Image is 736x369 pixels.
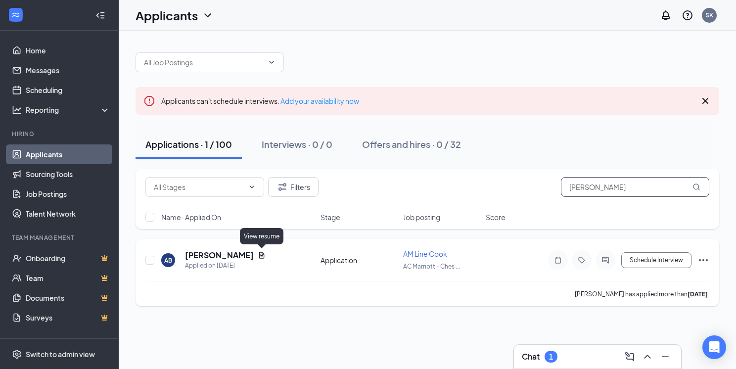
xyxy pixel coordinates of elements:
[624,351,636,363] svg: ComposeMessage
[12,105,22,115] svg: Analysis
[26,308,110,327] a: SurveysCrown
[403,263,460,270] span: AC Marriott - Ches ...
[26,105,111,115] div: Reporting
[321,255,397,265] div: Application
[240,228,283,244] div: View resume
[26,268,110,288] a: TeamCrown
[26,41,110,60] a: Home
[12,130,108,138] div: Hiring
[621,252,691,268] button: Schedule Interview
[660,9,672,21] svg: Notifications
[26,288,110,308] a: DocumentsCrown
[26,164,110,184] a: Sourcing Tools
[268,58,276,66] svg: ChevronDown
[11,10,21,20] svg: WorkstreamLogo
[145,138,232,150] div: Applications · 1 / 100
[549,353,553,361] div: 1
[622,349,638,365] button: ComposeMessage
[705,11,713,19] div: SK
[26,144,110,164] a: Applicants
[692,183,700,191] svg: MagnifyingGlass
[12,233,108,242] div: Team Management
[599,256,611,264] svg: ActiveChat
[640,349,655,365] button: ChevronUp
[143,95,155,107] svg: Error
[552,256,564,264] svg: Note
[657,349,673,365] button: Minimize
[321,212,340,222] span: Stage
[576,256,588,264] svg: Tag
[699,95,711,107] svg: Cross
[262,138,332,150] div: Interviews · 0 / 0
[12,337,108,346] div: Payroll
[642,351,653,363] svg: ChevronUp
[258,251,266,259] svg: Document
[164,256,172,265] div: AB
[403,249,447,258] span: AM Line Cook
[688,290,708,298] b: [DATE]
[185,250,254,261] h5: [PERSON_NAME]
[26,204,110,224] a: Talent Network
[26,60,110,80] a: Messages
[682,9,693,21] svg: QuestionInfo
[575,290,709,298] p: [PERSON_NAME] has applied more than .
[202,9,214,21] svg: ChevronDown
[26,80,110,100] a: Scheduling
[702,335,726,359] div: Open Intercom Messenger
[26,248,110,268] a: OnboardingCrown
[280,96,359,105] a: Add your availability now
[26,349,95,359] div: Switch to admin view
[185,261,266,271] div: Applied on [DATE]
[276,181,288,193] svg: Filter
[26,184,110,204] a: Job Postings
[161,96,359,105] span: Applicants can't schedule interviews.
[161,212,221,222] span: Name · Applied On
[95,10,105,20] svg: Collapse
[697,254,709,266] svg: Ellipses
[268,177,319,197] button: Filter Filters
[522,351,540,362] h3: Chat
[561,177,709,197] input: Search in applications
[136,7,198,24] h1: Applicants
[486,212,506,222] span: Score
[144,57,264,68] input: All Job Postings
[403,212,440,222] span: Job posting
[362,138,461,150] div: Offers and hires · 0 / 32
[248,183,256,191] svg: ChevronDown
[154,182,244,192] input: All Stages
[12,349,22,359] svg: Settings
[659,351,671,363] svg: Minimize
